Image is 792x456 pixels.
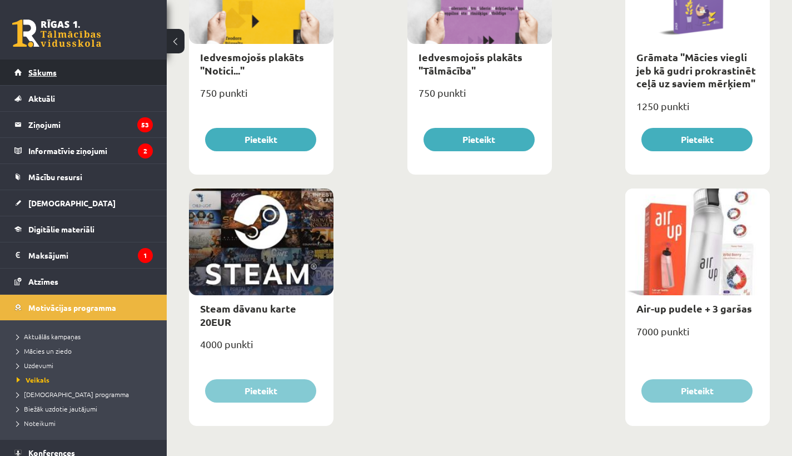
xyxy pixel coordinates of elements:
[28,198,116,208] span: [DEMOGRAPHIC_DATA]
[28,67,57,77] span: Sākums
[189,335,333,363] div: 4000 punkti
[28,276,58,286] span: Atzīmes
[625,322,770,350] div: 7000 punkti
[14,112,153,137] a: Ziņojumi53
[419,51,522,76] a: Iedvesmojošs plakāts "Tālmācība"
[17,418,156,428] a: Noteikumi
[17,346,156,356] a: Mācies un ziedo
[28,303,116,313] span: Motivācijas programma
[625,97,770,125] div: 1250 punkti
[17,389,156,399] a: [DEMOGRAPHIC_DATA] programma
[14,242,153,268] a: Maksājumi1
[17,360,156,370] a: Uzdevumi
[14,269,153,294] a: Atzīmes
[14,164,153,190] a: Mācību resursi
[28,172,82,182] span: Mācību resursi
[138,248,153,263] i: 1
[14,295,153,320] a: Motivācijas programma
[28,242,153,268] legend: Maksājumi
[28,224,94,234] span: Digitālie materiāli
[17,331,156,341] a: Aktuālās kampaņas
[641,128,753,151] button: Pieteikt
[205,379,316,403] button: Pieteikt
[424,128,535,151] button: Pieteikt
[14,86,153,111] a: Aktuāli
[17,375,156,385] a: Veikals
[138,143,153,158] i: 2
[17,419,56,428] span: Noteikumi
[14,60,153,85] a: Sākums
[17,332,81,341] span: Aktuālās kampaņas
[17,375,49,384] span: Veikals
[17,390,129,399] span: [DEMOGRAPHIC_DATA] programma
[28,112,153,137] legend: Ziņojumi
[17,361,53,370] span: Uzdevumi
[200,51,304,76] a: Iedvesmojošs plakāts "Notici..."
[28,138,153,163] legend: Informatīvie ziņojumi
[17,346,72,355] span: Mācies un ziedo
[14,216,153,242] a: Digitālie materiāli
[14,190,153,216] a: [DEMOGRAPHIC_DATA]
[407,83,552,111] div: 750 punkti
[12,19,101,47] a: Rīgas 1. Tālmācības vidusskola
[189,83,333,111] div: 750 punkti
[137,117,153,132] i: 53
[200,302,296,328] a: Steam dāvanu karte 20EUR
[17,404,156,414] a: Biežāk uzdotie jautājumi
[205,128,316,151] button: Pieteikt
[636,51,756,90] a: Grāmata "Mācies viegli jeb kā gudri prokrastinēt ceļā uz saviem mērķiem"
[641,379,753,403] button: Pieteikt
[14,138,153,163] a: Informatīvie ziņojumi2
[17,404,97,413] span: Biežāk uzdotie jautājumi
[636,302,752,315] a: Air-up pudele + 3 garšas
[28,93,55,103] span: Aktuāli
